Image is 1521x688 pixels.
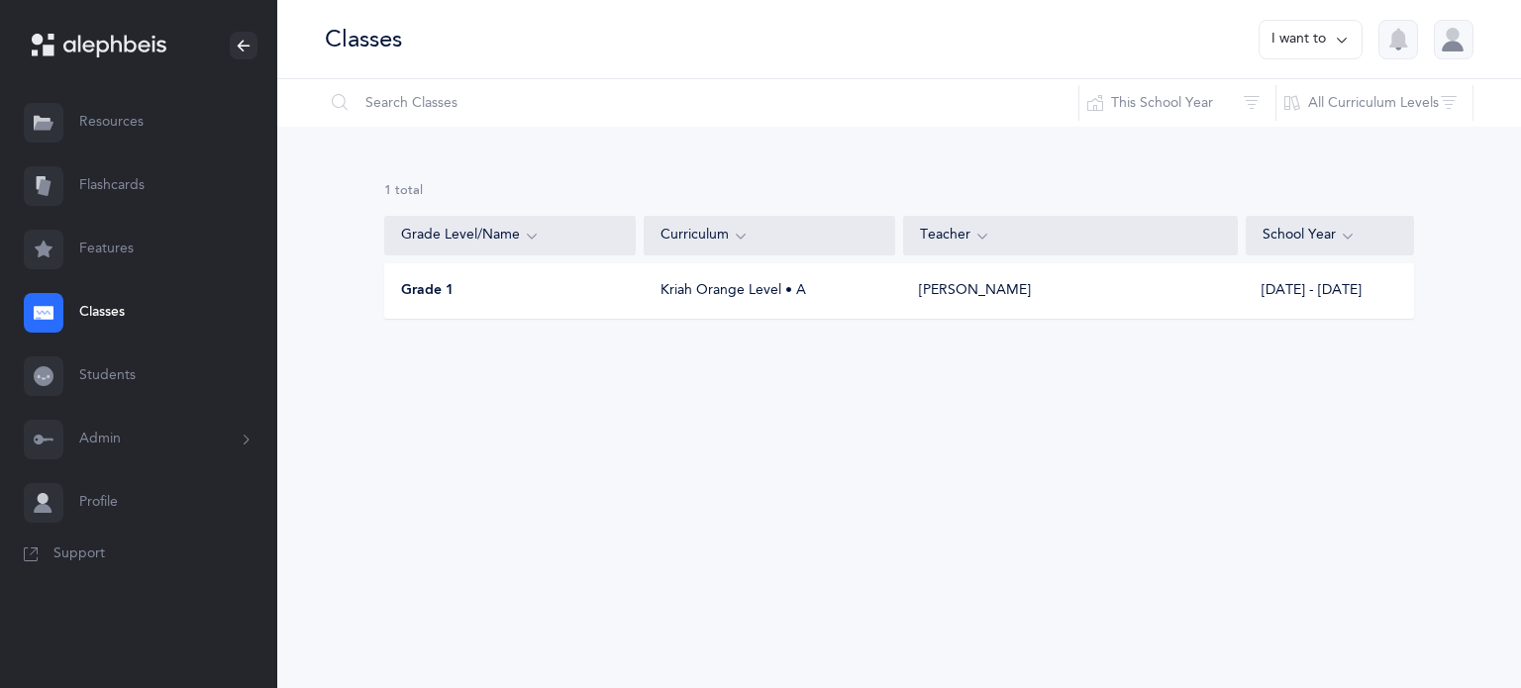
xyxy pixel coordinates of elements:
div: [PERSON_NAME] [919,281,1031,301]
span: Grade 1 [401,281,454,301]
div: Kriah Orange Level • A [645,281,896,301]
div: Classes [325,23,402,55]
div: Teacher [920,225,1221,246]
button: All Curriculum Levels [1275,79,1473,127]
div: Curriculum [660,225,878,246]
span: total [395,183,423,197]
span: Support [53,544,105,564]
div: School Year [1263,225,1397,246]
div: [DATE] - [DATE] [1246,281,1413,301]
input: Search Classes [324,79,1079,127]
button: This School Year [1078,79,1276,127]
div: Grade Level/Name [401,225,619,246]
button: I want to [1259,20,1363,59]
iframe: Drift Widget Chat Controller [1422,589,1497,664]
div: 1 [384,182,1414,200]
